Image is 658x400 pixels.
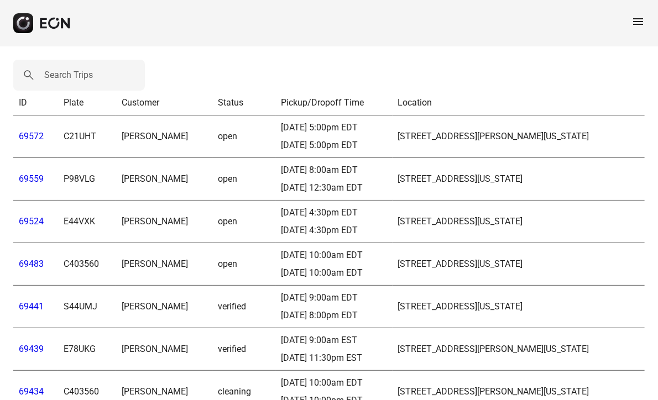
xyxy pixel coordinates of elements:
[393,115,645,158] td: [STREET_ADDRESS][PERSON_NAME][US_STATE]
[58,158,116,201] td: P98VLG
[58,201,116,243] td: E44VXK
[281,249,387,262] div: [DATE] 10:00am EDT
[281,139,387,152] div: [DATE] 5:00pm EDT
[58,115,116,158] td: C21UHT
[116,201,213,243] td: [PERSON_NAME]
[58,243,116,286] td: C403560
[393,328,645,371] td: [STREET_ADDRESS][PERSON_NAME][US_STATE]
[212,115,275,158] td: open
[212,201,275,243] td: open
[19,301,44,312] a: 69441
[281,309,387,322] div: [DATE] 8:00pm EDT
[631,15,645,28] span: menu
[116,328,213,371] td: [PERSON_NAME]
[393,243,645,286] td: [STREET_ADDRESS][US_STATE]
[281,376,387,390] div: [DATE] 10:00am EDT
[58,91,116,115] th: Plate
[393,91,645,115] th: Location
[116,158,213,201] td: [PERSON_NAME]
[281,291,387,304] div: [DATE] 9:00am EDT
[212,158,275,201] td: open
[281,164,387,177] div: [DATE] 8:00am EDT
[281,224,387,237] div: [DATE] 4:30pm EDT
[58,286,116,328] td: S44UMJ
[116,91,213,115] th: Customer
[281,334,387,347] div: [DATE] 9:00am EST
[116,286,213,328] td: [PERSON_NAME]
[19,173,44,184] a: 69559
[19,131,44,141] a: 69572
[19,344,44,354] a: 69439
[44,69,93,82] label: Search Trips
[393,286,645,328] td: [STREET_ADDRESS][US_STATE]
[281,266,387,280] div: [DATE] 10:00am EDT
[19,259,44,269] a: 69483
[393,201,645,243] td: [STREET_ADDRESS][US_STATE]
[281,206,387,219] div: [DATE] 4:30pm EDT
[281,181,387,194] div: [DATE] 12:30am EDT
[212,243,275,286] td: open
[19,216,44,227] a: 69524
[212,328,275,371] td: verified
[116,243,213,286] td: [PERSON_NAME]
[116,115,213,158] td: [PERSON_NAME]
[281,351,387,365] div: [DATE] 11:30pm EST
[58,328,116,371] td: E78UKG
[19,386,44,397] a: 69434
[393,158,645,201] td: [STREET_ADDRESS][US_STATE]
[212,286,275,328] td: verified
[13,91,58,115] th: ID
[281,121,387,134] div: [DATE] 5:00pm EDT
[275,91,393,115] th: Pickup/Dropoff Time
[212,91,275,115] th: Status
